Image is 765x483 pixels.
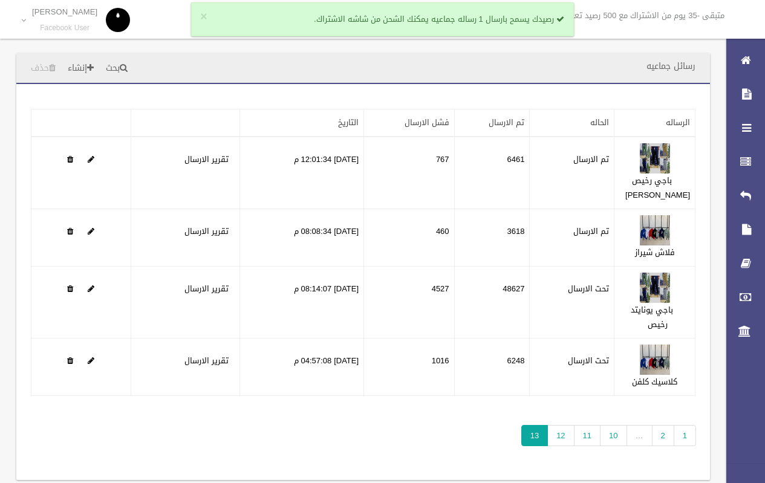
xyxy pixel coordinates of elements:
a: باجي يونايتد رخيص [631,302,673,332]
span: 13 [521,425,548,446]
a: باجي رخيص [PERSON_NAME] [625,173,690,203]
span: … [627,425,653,446]
label: تم الارسال [573,152,609,167]
a: 2 [652,425,674,446]
td: 6461 [454,137,530,209]
label: تحت الارسال [568,282,609,296]
td: 6248 [454,339,530,396]
td: 460 [364,209,454,267]
th: الرساله [614,109,695,137]
a: 10 [600,425,627,446]
img: 638940530075898819.jpg [640,143,670,173]
a: بحث [101,57,132,80]
a: Edit [640,224,670,239]
a: Edit [88,281,94,296]
small: Facebook User [32,24,97,33]
td: [DATE] 12:01:34 م [240,137,364,209]
label: تحت الارسال [568,354,609,368]
a: 11 [574,425,601,446]
p: [PERSON_NAME] [32,7,97,16]
td: 767 [364,137,454,209]
a: تقرير الارسال [184,353,229,368]
button: × [200,11,207,23]
td: [DATE] 08:14:07 م [240,267,364,339]
img: 638942435217814084.jpg [640,345,670,375]
a: التاريخ [338,115,359,130]
a: إنشاء [63,57,99,80]
td: 3618 [454,209,530,267]
td: 48627 [454,267,530,339]
a: كلاسيك كلفن [632,374,677,389]
a: Edit [88,152,94,167]
td: [DATE] 04:57:08 م [240,339,364,396]
a: تم الارسال [489,115,524,130]
label: تم الارسال [573,224,609,239]
img: 638940822065273710.jpg [640,215,670,245]
td: [DATE] 08:08:34 م [240,209,364,267]
td: 1016 [364,339,454,396]
a: Edit [640,353,670,368]
a: تقرير الارسال [184,152,229,167]
a: فلاش شيراز [635,245,675,260]
th: الحاله [530,109,614,137]
a: Edit [88,224,94,239]
header: رسائل جماعيه [632,54,710,78]
a: 1 [674,425,696,446]
a: تقرير الارسال [184,224,229,239]
a: Edit [88,353,94,368]
a: فشل الارسال [405,115,449,130]
a: تقرير الارسال [184,281,229,296]
a: 12 [547,425,574,446]
img: 638940826558160687.jpg [640,273,670,303]
a: Edit [640,152,670,167]
div: رصيدك يسمح بارسال 1 رساله جماعيه يمكنك الشحن من شاشه الاشتراك. [191,2,574,36]
td: 4527 [364,267,454,339]
a: Edit [640,281,670,296]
